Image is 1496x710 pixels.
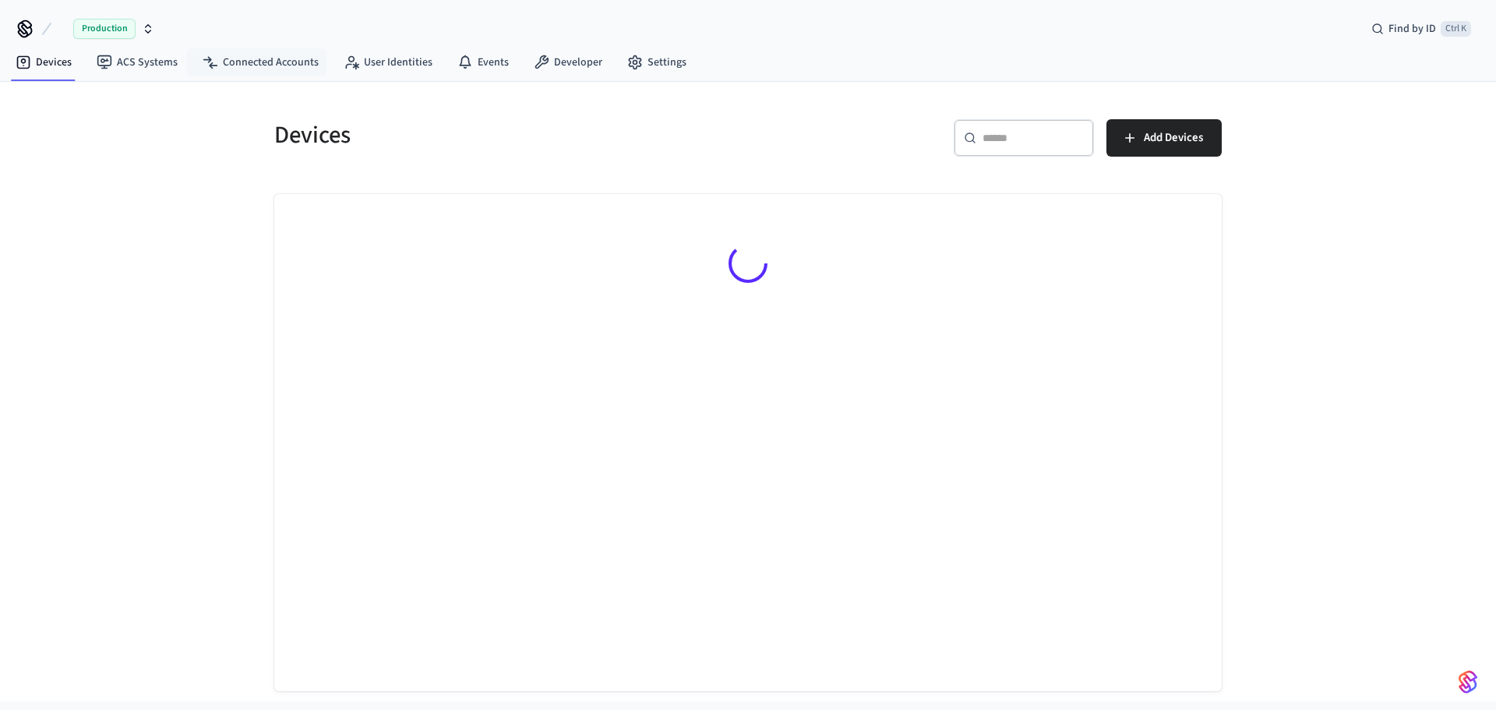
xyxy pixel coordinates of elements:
[521,48,615,76] a: Developer
[73,19,136,39] span: Production
[1388,21,1436,37] span: Find by ID
[331,48,445,76] a: User Identities
[1441,21,1471,37] span: Ctrl K
[190,48,331,76] a: Connected Accounts
[1459,669,1477,694] img: SeamLogoGradient.69752ec5.svg
[84,48,190,76] a: ACS Systems
[615,48,699,76] a: Settings
[445,48,521,76] a: Events
[1359,15,1484,43] div: Find by IDCtrl K
[1106,119,1222,157] button: Add Devices
[3,48,84,76] a: Devices
[1144,128,1203,148] span: Add Devices
[274,119,739,151] h5: Devices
